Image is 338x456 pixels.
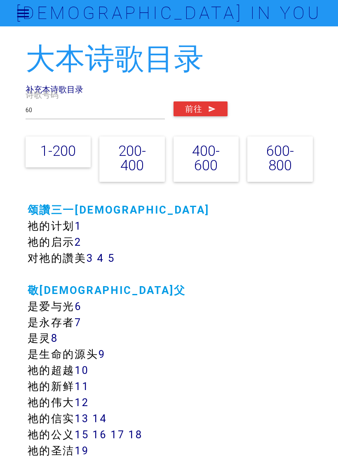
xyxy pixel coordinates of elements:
h2: 大本诗歌目录 [26,42,313,75]
a: 14 [92,412,107,425]
a: 200-400 [118,142,146,174]
a: 补充本诗歌目录 [26,84,83,94]
a: 400-600 [192,142,220,174]
label: 诗歌号码 [26,89,59,101]
a: 16 [92,428,107,441]
a: 15 [75,428,89,441]
a: 5 [108,252,115,265]
a: 11 [75,380,89,393]
a: 1 [75,219,82,233]
a: 2 [75,235,82,249]
a: 600-800 [266,142,294,174]
a: 3 [87,252,94,265]
a: 18 [128,428,142,441]
a: 7 [75,316,82,329]
button: 前往 [174,101,228,116]
a: 8 [51,331,58,345]
a: 12 [75,396,89,409]
a: 4 [97,252,104,265]
a: 颂讚三一[DEMOGRAPHIC_DATA] [28,203,210,216]
a: 10 [75,364,89,377]
a: 6 [75,300,82,313]
a: 9 [99,348,106,361]
a: 1-200 [40,142,76,160]
a: 17 [110,428,124,441]
iframe: Chat [303,419,332,450]
a: 13 [75,412,89,425]
a: 敬[DEMOGRAPHIC_DATA]父 [28,284,186,297]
